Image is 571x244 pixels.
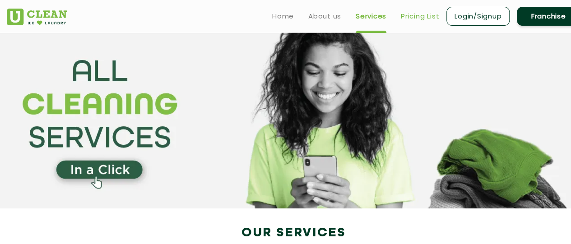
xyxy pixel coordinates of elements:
[356,11,386,22] a: Services
[446,7,510,26] a: Login/Signup
[401,11,439,22] a: Pricing List
[7,9,67,25] img: UClean Laundry and Dry Cleaning
[272,11,294,22] a: Home
[308,11,341,22] a: About us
